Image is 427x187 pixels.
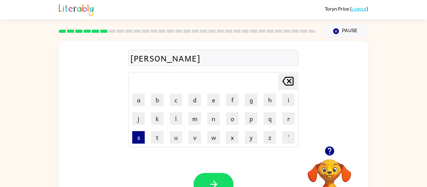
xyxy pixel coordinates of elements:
button: Pause [323,24,368,38]
button: a [132,94,145,106]
button: f [226,94,239,106]
button: h [264,94,276,106]
button: s [132,131,145,144]
button: y [245,131,257,144]
button: o [226,112,239,125]
button: x [226,131,239,144]
button: l [170,112,182,125]
button: r [282,112,295,125]
div: [PERSON_NAME] [130,52,297,65]
a: Logout [351,6,367,12]
button: c [170,94,182,106]
button: m [188,112,201,125]
button: t [151,131,163,144]
img: Literably [59,2,93,16]
button: k [151,112,163,125]
button: w [207,131,220,144]
button: q [264,112,276,125]
button: g [245,94,257,106]
button: j [132,112,145,125]
div: ( ) [325,6,368,12]
button: b [151,94,163,106]
button: u [170,131,182,144]
button: e [207,94,220,106]
button: i [282,94,295,106]
button: p [245,112,257,125]
button: n [207,112,220,125]
button: d [188,94,201,106]
button: v [188,131,201,144]
button: z [264,131,276,144]
button: ' [282,131,295,144]
span: Toryn Price [325,6,350,12]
